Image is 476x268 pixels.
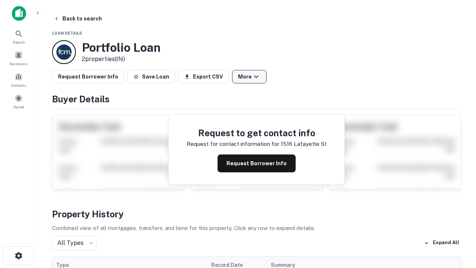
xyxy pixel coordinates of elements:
img: capitalize-icon.png [12,6,26,21]
p: Combined view of all mortgages, transfers, and liens for this property. Click any row to expand d... [52,224,461,233]
button: More [232,70,267,83]
p: 1516 lafayette st [281,140,327,149]
h4: Request to get contact info [187,126,327,140]
button: Request Borrower Info [52,70,124,83]
span: Contacts [11,82,26,88]
div: All Types [52,236,97,251]
a: Saved [2,91,35,111]
span: Borrowers [10,61,28,67]
button: Back to search [51,12,105,25]
a: Borrowers [2,48,35,68]
h4: Property History [52,207,461,221]
span: Saved [13,104,24,110]
button: Request Borrower Info [218,154,296,172]
iframe: Chat Widget [439,208,476,244]
button: Expand All [422,237,461,249]
h3: Portfolio Loan [82,41,161,55]
p: Request for contact information for [187,140,279,149]
span: Loan Details [52,31,82,35]
button: Export CSV [178,70,229,83]
a: Search [2,26,35,47]
p: 2 properties (IN) [82,55,161,64]
h4: Buyer Details [52,92,461,106]
button: Save Loan [127,70,175,83]
span: Search [13,39,25,45]
a: Contacts [2,70,35,90]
